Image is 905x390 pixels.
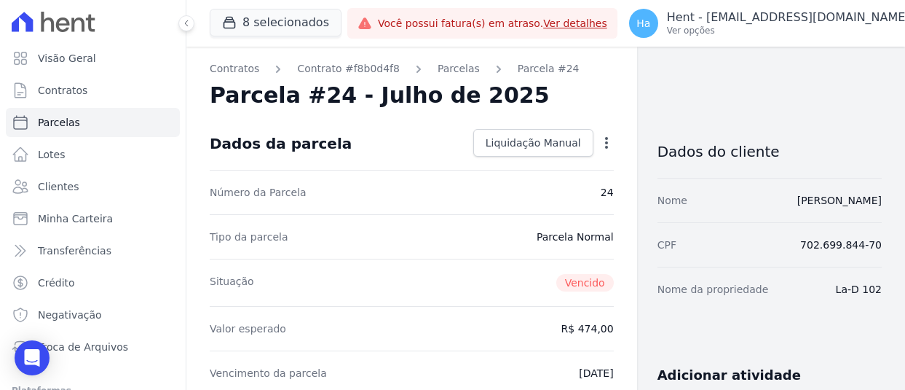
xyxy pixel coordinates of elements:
[210,82,550,109] h2: Parcela #24 - Julho de 2025
[15,340,50,375] div: Open Intercom Messenger
[657,282,769,297] dt: Nome da propriedade
[6,44,180,73] a: Visão Geral
[6,300,180,329] a: Negativação
[297,61,400,77] a: Contrato #f8b0d4f8
[378,16,607,31] span: Você possui fatura(s) em atraso.
[657,193,687,208] dt: Nome
[38,308,102,322] span: Negativação
[210,9,341,36] button: 8 selecionados
[38,83,87,98] span: Contratos
[486,136,581,150] span: Liquidação Manual
[210,61,259,77] a: Contratos
[210,321,286,336] dt: Valor esperado
[38,276,75,290] span: Crédito
[657,143,882,160] h3: Dados do cliente
[657,367,801,384] h3: Adicionar atividade
[473,129,593,157] a: Liquidação Manual
[6,172,180,201] a: Clientes
[210,135,352,152] div: Dados da parcela
[601,185,614,200] dd: 24
[6,332,180,362] a: Troca de Arquivos
[6,140,180,169] a: Lotes
[636,18,650,28] span: Ha
[543,17,607,29] a: Ver detalhes
[518,61,580,77] a: Parcela #24
[6,204,180,233] a: Minha Carteira
[210,61,614,77] nav: Breadcrumb
[438,61,480,77] a: Parcelas
[6,268,180,297] a: Crédito
[38,340,128,354] span: Troca de Arquivos
[38,179,79,194] span: Clientes
[38,211,113,226] span: Minha Carteira
[537,230,614,244] dd: Parcela Normal
[6,108,180,137] a: Parcelas
[657,238,676,252] dt: CPF
[797,195,882,206] a: [PERSON_NAME]
[800,238,882,252] dd: 702.699.844-70
[38,147,66,162] span: Lotes
[556,274,614,292] span: Vencido
[6,236,180,265] a: Transferências
[210,230,288,244] dt: Tipo da parcela
[561,321,614,336] dd: R$ 474,00
[6,76,180,105] a: Contratos
[210,185,307,200] dt: Número da Parcela
[210,274,254,292] dt: Situação
[210,366,327,381] dt: Vencimento da parcela
[38,243,111,258] span: Transferências
[836,282,882,297] dd: La-D 102
[38,51,96,66] span: Visão Geral
[38,115,80,130] span: Parcelas
[579,366,613,381] dd: [DATE]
